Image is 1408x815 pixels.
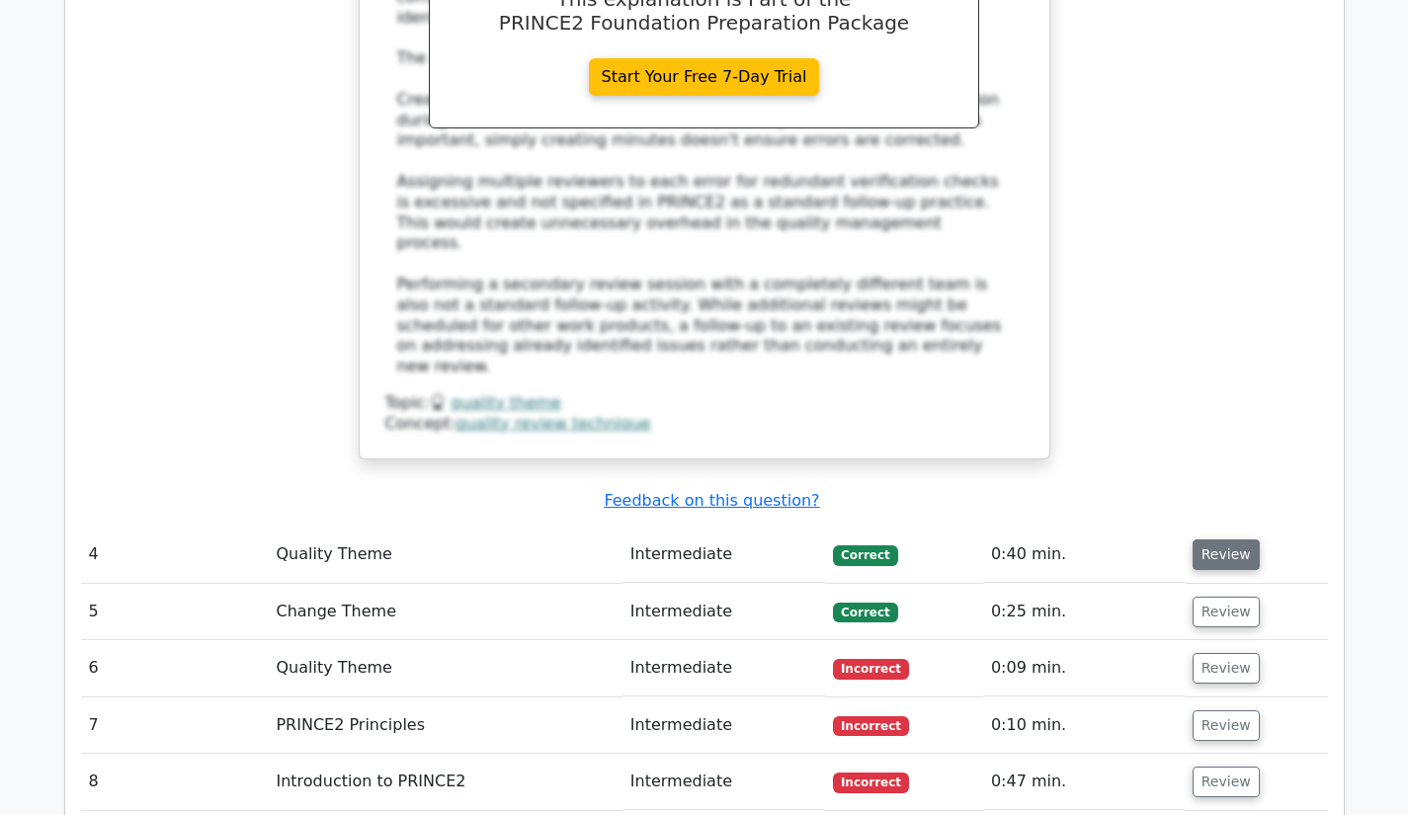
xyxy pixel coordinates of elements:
div: Topic: [385,393,1024,414]
td: Intermediate [622,584,825,640]
span: Correct [833,545,897,565]
td: 0:25 min. [983,584,1185,640]
td: Quality Theme [268,640,621,696]
td: Intermediate [622,527,825,583]
span: Correct [833,603,897,622]
span: Incorrect [833,773,909,792]
button: Review [1193,539,1260,570]
a: Feedback on this question? [604,491,819,510]
button: Review [1193,767,1260,797]
td: 0:10 min. [983,697,1185,754]
div: Concept: [385,414,1024,435]
td: Quality Theme [268,527,621,583]
td: Introduction to PRINCE2 [268,754,621,810]
td: Intermediate [622,640,825,696]
td: 0:47 min. [983,754,1185,810]
td: 7 [81,697,269,754]
button: Review [1193,710,1260,741]
td: Intermediate [622,697,825,754]
button: Review [1193,597,1260,627]
a: quality review technique [456,414,651,433]
td: 5 [81,584,269,640]
td: PRINCE2 Principles [268,697,621,754]
a: quality theme [451,393,561,412]
td: 0:09 min. [983,640,1185,696]
td: 4 [81,527,269,583]
td: 6 [81,640,269,696]
td: Change Theme [268,584,621,640]
a: Start Your Free 7-Day Trial [589,58,820,96]
td: 0:40 min. [983,527,1185,583]
td: Intermediate [622,754,825,810]
td: 8 [81,754,269,810]
button: Review [1193,653,1260,684]
span: Incorrect [833,716,909,736]
span: Incorrect [833,659,909,679]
